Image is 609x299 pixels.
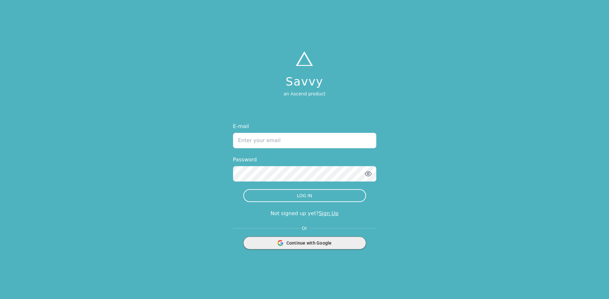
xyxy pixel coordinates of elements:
button: Continue with Google [243,237,366,249]
input: Enter your email [233,133,376,148]
span: Or [299,225,310,231]
label: Password [233,156,376,164]
label: E-mail [233,123,376,130]
button: LOG IN [243,189,366,202]
h1: Savvy [284,75,325,88]
a: Sign Up [319,210,339,216]
span: Not signed up yet? [270,210,319,216]
span: Continue with Google [286,240,332,246]
p: an Ascend product [284,91,325,97]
